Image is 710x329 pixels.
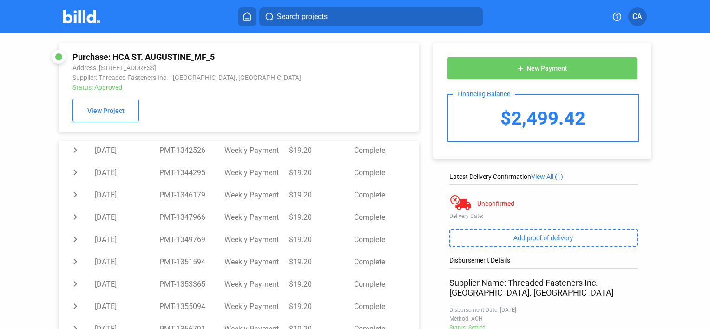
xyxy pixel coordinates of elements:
span: View Project [87,107,125,115]
td: Complete [354,139,419,161]
td: PMT-1346179 [159,184,224,206]
td: Complete [354,206,419,228]
td: PMT-1349769 [159,228,224,250]
img: Billd Company Logo [63,10,100,23]
td: $19.20 [289,139,354,161]
td: $19.20 [289,206,354,228]
td: PMT-1351594 [159,250,224,273]
div: Supplier Name: Threaded Fasteners Inc. - [GEOGRAPHIC_DATA], [GEOGRAPHIC_DATA] [449,278,638,297]
div: $2,499.42 [448,95,638,141]
div: Purchase: HCA ST. AUGUSTINE_MF_5 [72,52,338,62]
td: $19.20 [289,250,354,273]
td: Complete [354,228,419,250]
td: PMT-1342526 [159,139,224,161]
td: Weekly Payment [224,139,289,161]
span: Search projects [277,11,328,22]
td: [DATE] [95,273,160,295]
td: Complete [354,273,419,295]
td: Weekly Payment [224,228,289,250]
td: PMT-1353365 [159,273,224,295]
td: Weekly Payment [224,295,289,317]
td: Weekly Payment [224,184,289,206]
button: New Payment [447,57,638,80]
td: $19.20 [289,295,354,317]
td: [DATE] [95,295,160,317]
td: [DATE] [95,139,160,161]
div: Delivery Date: [449,213,638,219]
td: [DATE] [95,250,160,273]
td: Complete [354,295,419,317]
td: Weekly Payment [224,273,289,295]
td: $19.20 [289,228,354,250]
td: [DATE] [95,228,160,250]
td: $19.20 [289,273,354,295]
td: [DATE] [95,161,160,184]
div: Latest Delivery Confirmation [449,173,638,180]
button: View Project [72,99,139,122]
td: [DATE] [95,184,160,206]
button: Add proof of delivery [449,229,638,247]
td: Weekly Payment [224,161,289,184]
td: Complete [354,250,419,273]
div: Address: [STREET_ADDRESS] [72,64,338,72]
span: New Payment [526,65,567,72]
span: View All (1) [531,173,563,180]
td: PMT-1344295 [159,161,224,184]
span: CA [632,11,642,22]
td: Complete [354,161,419,184]
td: PMT-1355094 [159,295,224,317]
button: Search projects [259,7,483,26]
td: PMT-1347966 [159,206,224,228]
td: Weekly Payment [224,206,289,228]
mat-icon: add [517,65,524,72]
span: Add proof of delivery [513,234,573,242]
button: CA [628,7,647,26]
div: Method: ACH [449,316,638,322]
td: $19.20 [289,161,354,184]
td: [DATE] [95,206,160,228]
td: Complete [354,184,419,206]
div: Supplier: Threaded Fasteners Inc. - [GEOGRAPHIC_DATA], [GEOGRAPHIC_DATA] [72,74,338,81]
div: Unconfirmed [477,200,514,207]
div: Financing Balance [453,90,515,98]
div: Status: Approved [72,84,338,91]
td: Weekly Payment [224,250,289,273]
div: Disbursement Details [449,257,638,264]
td: $19.20 [289,184,354,206]
div: Disbursement Date: [DATE] [449,307,638,313]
